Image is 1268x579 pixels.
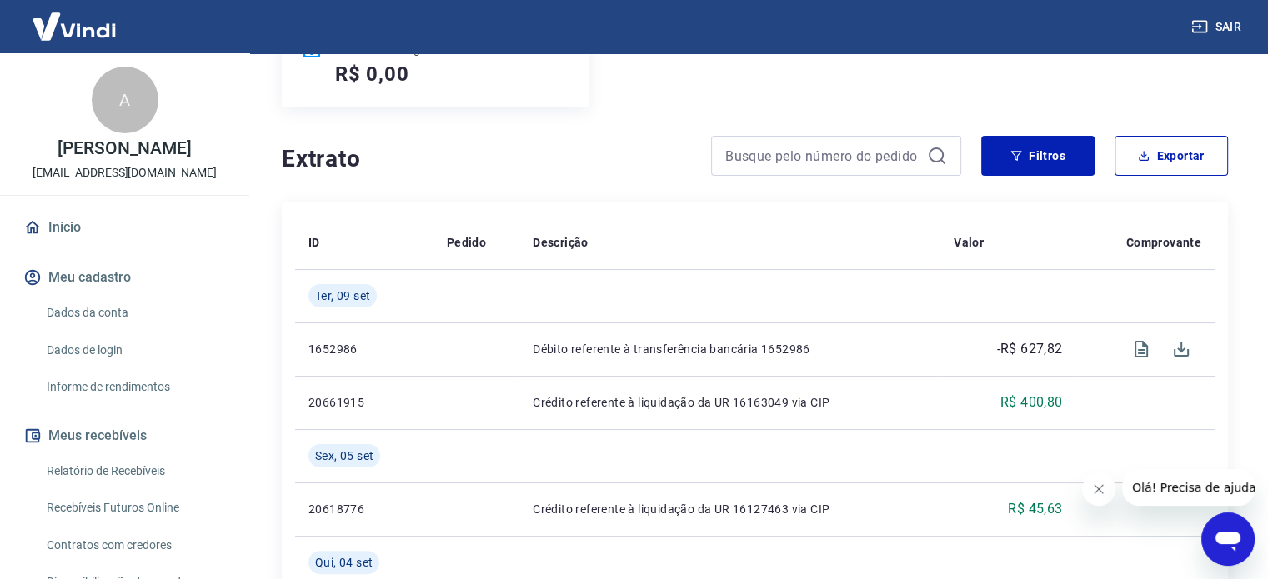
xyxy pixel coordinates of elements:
button: Meus recebíveis [20,417,229,454]
span: Visualizar [1121,329,1161,369]
img: Vindi [20,1,128,52]
p: R$ 45,63 [1008,499,1062,519]
iframe: Mensagem da empresa [1122,469,1255,506]
p: Crédito referente à liquidação da UR 16127463 via CIP [533,501,927,517]
button: Filtros [981,136,1095,176]
input: Busque pelo número do pedido [725,143,920,168]
h4: Extrato [282,142,691,176]
a: Relatório de Recebíveis [40,454,229,488]
p: Débito referente à transferência bancária 1652986 [533,341,927,357]
a: Início [20,209,229,246]
a: Contratos com credores [40,528,229,562]
button: Sair [1188,12,1248,42]
span: Ter, 09 set [315,287,370,304]
p: Descrição [533,234,589,251]
button: Exportar [1115,136,1228,176]
button: Meu cadastro [20,259,229,296]
h5: R$ 0,00 [335,61,409,87]
p: [PERSON_NAME] [58,140,191,157]
span: Sex, 05 set [315,447,373,464]
a: Dados de login [40,333,229,367]
p: 20618776 [308,501,420,517]
p: -R$ 627,82 [996,339,1062,359]
p: R$ 400,80 [1000,392,1063,412]
p: Valor [954,234,984,251]
iframe: Botão para abrir a janela de mensagens [1201,512,1255,566]
p: ID [308,234,320,251]
p: [EMAIL_ADDRESS][DOMAIN_NAME] [33,164,217,182]
span: Download [1161,329,1201,369]
p: 20661915 [308,394,420,411]
a: Recebíveis Futuros Online [40,491,229,525]
div: A [92,67,158,133]
p: 1652986 [308,341,420,357]
iframe: Fechar mensagem [1082,472,1115,506]
p: Comprovante [1126,234,1201,251]
a: Informe de rendimentos [40,370,229,404]
a: Dados da conta [40,296,229,330]
p: Pedido [447,234,486,251]
span: Qui, 04 set [315,554,373,571]
span: Olá! Precisa de ajuda? [10,12,140,25]
p: Crédito referente à liquidação da UR 16163049 via CIP [533,394,927,411]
